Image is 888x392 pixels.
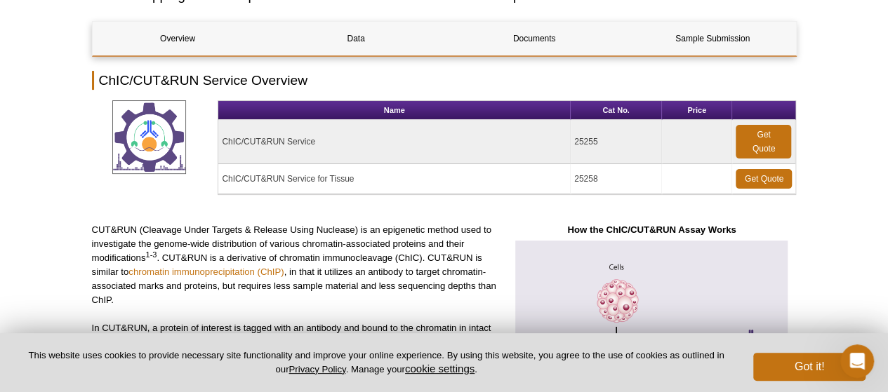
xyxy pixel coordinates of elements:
th: Cat No. [571,101,662,120]
td: ChIC/CUT&RUN Service for Tissue [218,164,571,194]
button: Got it! [753,353,866,381]
td: ChIC/CUT&RUN Service [218,120,571,164]
h2: ChIC/CUT&RUN Service Overview [92,71,797,90]
a: Sample Submission [628,22,798,55]
td: 25258 [571,164,662,194]
strong: How the ChIC/CUT&RUN Assay Works [567,224,736,235]
a: Get Quote [736,125,791,158]
a: Privacy Policy [289,364,345,374]
th: Name [218,101,571,120]
a: Overview [93,22,263,55]
button: cookie settings [405,363,475,374]
a: Get Quote [736,169,792,189]
a: Documents [449,22,620,55]
th: Price [662,101,733,120]
img: ChIC/CUT&RUN Service [112,100,186,174]
iframe: Intercom live chat [840,344,874,378]
sup: 1-3 [145,250,157,259]
td: 25255 [571,120,662,164]
p: In CUT&RUN, a protein of interest is tagged with an antibody and bound to the chromatin in intact... [92,321,497,391]
p: CUT&RUN (Cleavage Under Targets & Release Using Nuclease) is an epigenetic method used to investi... [92,223,497,307]
p: This website uses cookies to provide necessary site functionality and improve your online experie... [22,349,730,376]
a: chromatin immunoprecipitation (ChIP) [128,266,284,277]
a: Data [271,22,442,55]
